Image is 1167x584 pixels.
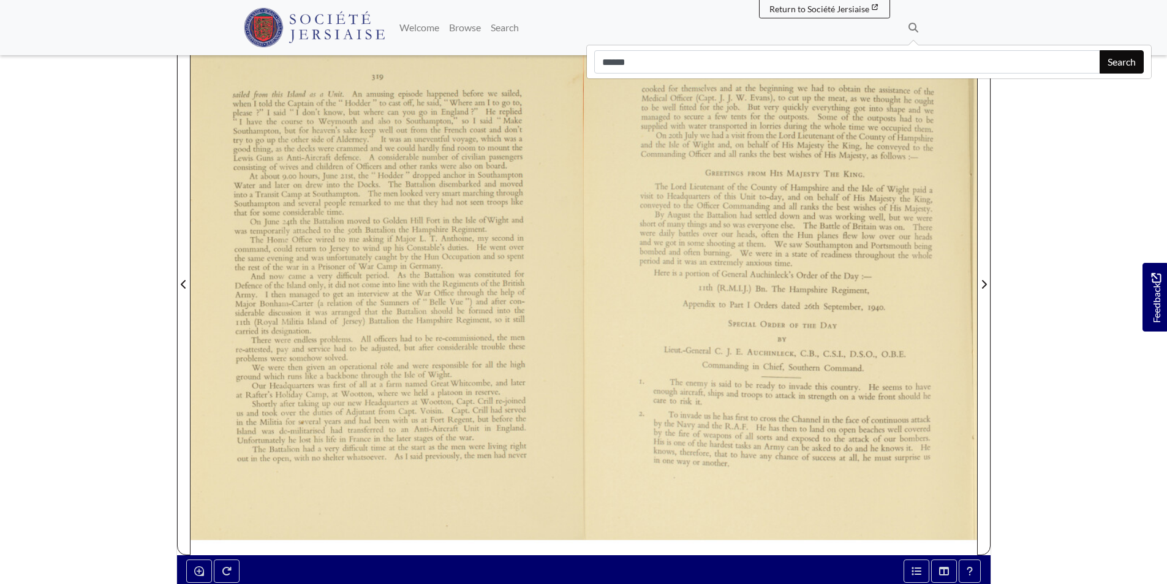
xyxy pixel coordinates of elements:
a: Welcome [395,15,444,40]
a: Search [486,15,524,40]
button: Open metadata window [904,559,929,583]
button: Search [1100,50,1144,74]
button: Rotate the book [214,559,240,583]
button: Enable or disable loupe tool (Alt+L) [186,559,212,583]
a: Would you like to provide feedback? [1142,263,1167,332]
a: Société Jersiaise logo [244,5,385,50]
span: Return to Société Jersiaise [769,4,869,14]
img: Société Jersiaise [244,8,385,47]
span: Feedback [1149,273,1163,322]
button: Help [959,559,981,583]
input: Search [594,50,1100,74]
button: Thumbnails [931,559,957,583]
a: Browse [444,15,486,40]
